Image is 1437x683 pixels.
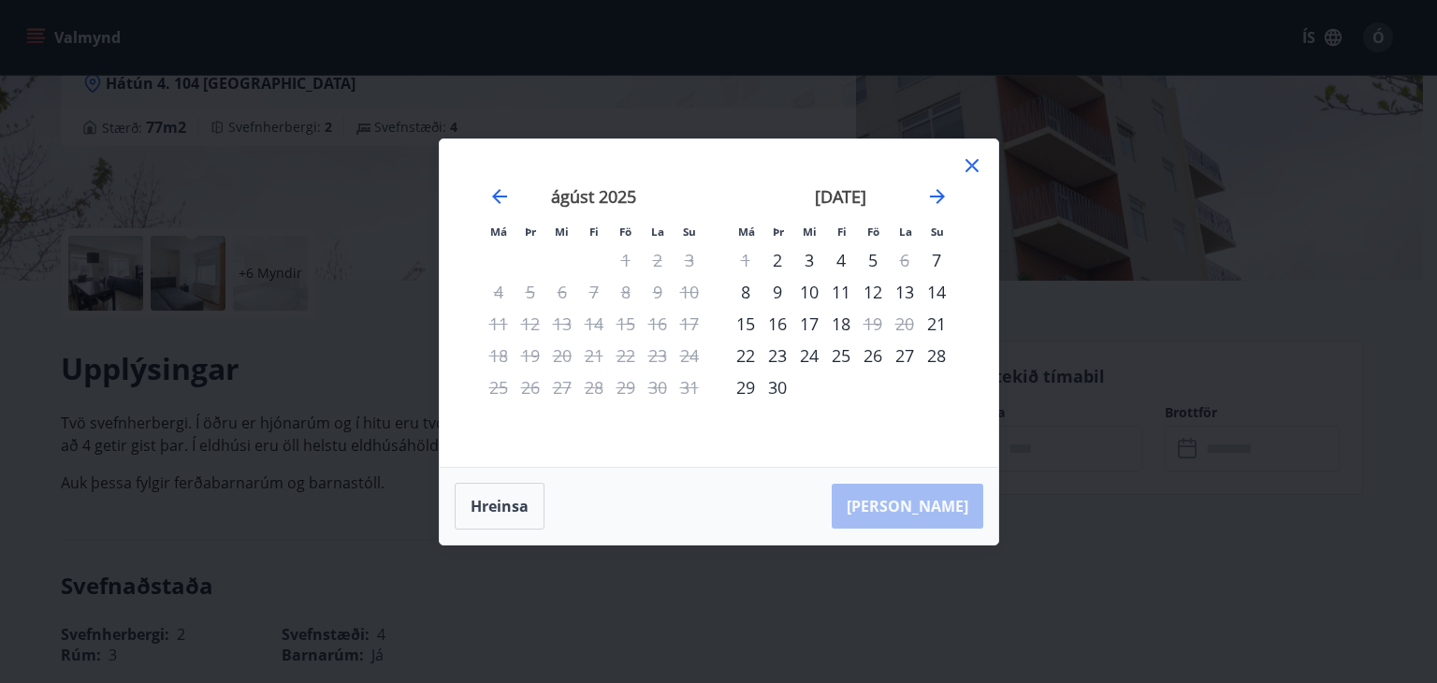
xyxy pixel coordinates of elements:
div: 14 [921,276,952,308]
td: Not available. föstudagur, 19. september 2025 [857,308,889,340]
td: Not available. laugardagur, 16. ágúst 2025 [642,308,674,340]
small: Má [738,225,755,239]
div: Aðeins útritun í boði [857,308,889,340]
div: 30 [762,371,793,403]
td: Not available. laugardagur, 30. ágúst 2025 [642,371,674,403]
td: laugardagur, 27. september 2025 [889,340,921,371]
div: Aðeins útritun í boði [889,244,921,276]
td: Not available. miðvikudagur, 20. ágúst 2025 [546,340,578,371]
td: fimmtudagur, 4. september 2025 [825,244,857,276]
td: Not available. sunnudagur, 10. ágúst 2025 [674,276,705,308]
small: Þr [773,225,784,239]
td: Not available. föstudagur, 1. ágúst 2025 [610,244,642,276]
td: föstudagur, 12. september 2025 [857,276,889,308]
div: 11 [825,276,857,308]
td: Not available. laugardagur, 20. september 2025 [889,308,921,340]
td: þriðjudagur, 23. september 2025 [762,340,793,371]
td: þriðjudagur, 30. september 2025 [762,371,793,403]
div: Aðeins innritun í boði [921,308,952,340]
small: Fö [619,225,631,239]
button: Hreinsa [455,483,544,530]
strong: [DATE] [815,185,866,208]
div: 13 [889,276,921,308]
small: La [651,225,664,239]
div: 10 [793,276,825,308]
div: 9 [762,276,793,308]
td: Not available. föstudagur, 29. ágúst 2025 [610,371,642,403]
td: miðvikudagur, 17. september 2025 [793,308,825,340]
div: Aðeins innritun í boði [762,244,793,276]
td: Not available. sunnudagur, 17. ágúst 2025 [674,308,705,340]
td: Not available. fimmtudagur, 7. ágúst 2025 [578,276,610,308]
div: 25 [825,340,857,371]
td: Not available. mánudagur, 25. ágúst 2025 [483,371,515,403]
td: Not available. fimmtudagur, 21. ágúst 2025 [578,340,610,371]
div: 24 [793,340,825,371]
td: miðvikudagur, 10. september 2025 [793,276,825,308]
div: Move forward to switch to the next month. [926,185,949,208]
small: Má [490,225,507,239]
td: Not available. sunnudagur, 24. ágúst 2025 [674,340,705,371]
td: Not available. þriðjudagur, 19. ágúst 2025 [515,340,546,371]
td: mánudagur, 15. september 2025 [730,308,762,340]
td: sunnudagur, 21. september 2025 [921,308,952,340]
small: Mi [803,225,817,239]
td: laugardagur, 13. september 2025 [889,276,921,308]
div: Move backward to switch to the previous month. [488,185,511,208]
td: miðvikudagur, 24. september 2025 [793,340,825,371]
td: Not available. þriðjudagur, 12. ágúst 2025 [515,308,546,340]
td: Not available. þriðjudagur, 26. ágúst 2025 [515,371,546,403]
td: þriðjudagur, 16. september 2025 [762,308,793,340]
td: Not available. mánudagur, 1. september 2025 [730,244,762,276]
div: 28 [921,340,952,371]
td: fimmtudagur, 25. september 2025 [825,340,857,371]
small: Fö [867,225,879,239]
td: Not available. fimmtudagur, 28. ágúst 2025 [578,371,610,403]
td: Not available. laugardagur, 2. ágúst 2025 [642,244,674,276]
small: Su [683,225,696,239]
small: Fi [837,225,847,239]
div: 27 [889,340,921,371]
td: föstudagur, 26. september 2025 [857,340,889,371]
div: 15 [730,308,762,340]
small: Fi [589,225,599,239]
td: Not available. sunnudagur, 31. ágúst 2025 [674,371,705,403]
td: Not available. sunnudagur, 3. ágúst 2025 [674,244,705,276]
div: Aðeins innritun í boði [921,244,952,276]
td: sunnudagur, 7. september 2025 [921,244,952,276]
div: 8 [730,276,762,308]
div: 29 [730,371,762,403]
td: Not available. laugardagur, 6. september 2025 [889,244,921,276]
td: Not available. mánudagur, 4. ágúst 2025 [483,276,515,308]
td: Not available. föstudagur, 22. ágúst 2025 [610,340,642,371]
td: Not available. laugardagur, 9. ágúst 2025 [642,276,674,308]
div: 18 [825,308,857,340]
td: Not available. miðvikudagur, 6. ágúst 2025 [546,276,578,308]
div: 22 [730,340,762,371]
div: 17 [793,308,825,340]
td: mánudagur, 8. september 2025 [730,276,762,308]
small: Su [931,225,944,239]
div: 5 [857,244,889,276]
td: föstudagur, 5. september 2025 [857,244,889,276]
td: Not available. miðvikudagur, 13. ágúst 2025 [546,308,578,340]
small: Mi [555,225,569,239]
td: Not available. mánudagur, 18. ágúst 2025 [483,340,515,371]
div: 23 [762,340,793,371]
td: Not available. föstudagur, 8. ágúst 2025 [610,276,642,308]
td: Not available. þriðjudagur, 5. ágúst 2025 [515,276,546,308]
td: þriðjudagur, 2. september 2025 [762,244,793,276]
small: La [899,225,912,239]
small: Þr [525,225,536,239]
td: fimmtudagur, 11. september 2025 [825,276,857,308]
td: fimmtudagur, 18. september 2025 [825,308,857,340]
td: Not available. mánudagur, 11. ágúst 2025 [483,308,515,340]
div: Calendar [462,162,976,444]
td: Not available. miðvikudagur, 27. ágúst 2025 [546,371,578,403]
td: miðvikudagur, 3. september 2025 [793,244,825,276]
div: 26 [857,340,889,371]
div: 4 [825,244,857,276]
td: sunnudagur, 28. september 2025 [921,340,952,371]
div: 12 [857,276,889,308]
td: Not available. föstudagur, 15. ágúst 2025 [610,308,642,340]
